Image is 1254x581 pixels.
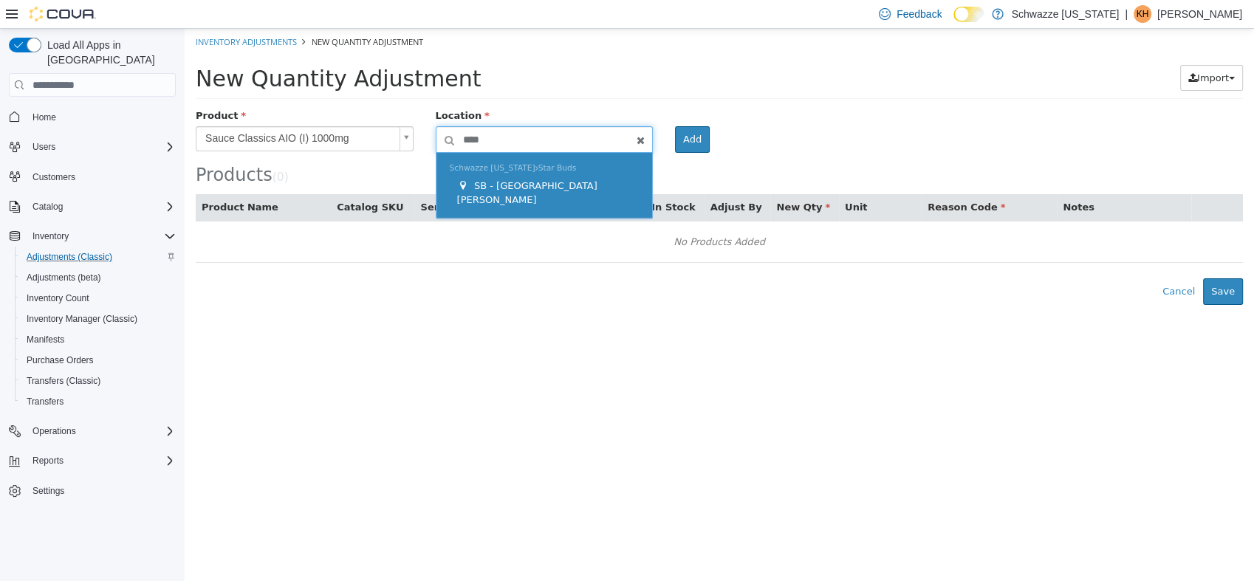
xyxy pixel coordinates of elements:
button: Adjust By [526,171,580,186]
a: Transfers (Classic) [21,372,106,390]
button: Add [490,97,525,124]
button: Manifests [15,329,182,350]
a: Adjustments (beta) [21,269,107,286]
button: Inventory Manager (Classic) [15,309,182,329]
input: Dark Mode [953,7,984,22]
button: Transfers [15,391,182,412]
span: KH [1137,5,1149,23]
p: [PERSON_NAME] [1157,5,1242,23]
span: Adjustments (beta) [21,269,176,286]
span: Home [27,107,176,126]
a: Inventory Manager (Classic) [21,310,143,328]
span: SB - [GEOGRAPHIC_DATA][PERSON_NAME] [273,151,413,177]
span: Transfers (Classic) [27,375,100,387]
button: Transfers (Classic) [15,371,182,391]
span: Settings [27,481,176,500]
button: Notes [878,171,912,186]
div: No Products Added [21,202,1049,224]
nav: Complex example [9,100,176,540]
span: Purchase Orders [21,351,176,369]
button: Users [27,138,61,156]
button: Import [996,36,1058,63]
button: Reports [27,452,69,470]
a: Purchase Orders [21,351,100,369]
span: Feedback [897,7,942,21]
span: Reason Code [743,173,820,184]
a: Inventory Adjustments [11,7,112,18]
button: Catalog [27,198,69,216]
a: Adjustments (Classic) [21,248,118,266]
button: Serial / Package Number [236,171,371,186]
span: Reports [32,455,64,467]
span: Import [1013,44,1044,55]
button: Cancel [970,250,1018,276]
img: Cova [30,7,96,21]
span: Users [32,141,55,153]
span: Sauce Classics AIO (I) 1000mg [12,98,209,122]
span: Adjustments (Classic) [27,251,112,263]
button: Adjustments (beta) [15,267,182,288]
button: Inventory [3,226,182,247]
button: Home [3,106,182,127]
span: Load All Apps in [GEOGRAPHIC_DATA] [41,38,176,67]
span: Customers [27,168,176,186]
button: Inventory Count [15,288,182,309]
button: Operations [3,421,182,441]
span: Catalog [32,201,63,213]
span: Inventory [27,227,176,245]
button: Reports [3,450,182,471]
a: Customers [27,168,81,186]
span: Adjustments (Classic) [21,248,176,266]
button: Catalog SKU [152,171,222,186]
button: Inventory [27,227,75,245]
button: Catalog [3,196,182,217]
span: Purchase Orders [27,354,94,366]
button: Operations [27,422,82,440]
button: Product Name [17,171,97,186]
span: Inventory Count [27,292,89,304]
div: Krystal Hernandez [1134,5,1151,23]
span: Inventory Count [21,289,176,307]
span: Customers [32,171,75,183]
span: Adjustments (beta) [27,272,101,283]
span: New Quantity Adjustment [127,7,239,18]
span: 0 [92,142,100,155]
small: ( ) [88,142,104,155]
a: Inventory Count [21,289,95,307]
span: New Qty [592,173,645,184]
a: Manifests [21,331,70,348]
span: New Quantity Adjustment [11,37,296,63]
span: Settings [32,485,64,497]
span: Transfers [21,393,176,410]
span: Transfers (Classic) [21,372,176,390]
span: Inventory Manager (Classic) [27,313,137,325]
span: Home [32,111,56,123]
span: Inventory [32,230,69,242]
span: Products [11,136,88,157]
a: Settings [27,482,70,500]
span: Manifests [21,331,176,348]
button: Adjustments (Classic) [15,247,182,267]
span: Schwazze [US_STATE] Star Buds [265,134,392,144]
a: Sauce Classics AIO (I) 1000mg [11,97,229,123]
span: Inventory Manager (Classic) [21,310,176,328]
button: Customers [3,166,182,188]
span: Location [251,81,305,92]
a: Home [27,109,62,126]
button: Save [1018,250,1058,276]
span: Operations [32,425,76,437]
span: Operations [27,422,176,440]
button: Settings [3,480,182,501]
p: | [1125,5,1128,23]
button: Unit [660,171,685,186]
span: Catalog [27,198,176,216]
span: Users [27,138,176,156]
span: Manifests [27,334,64,345]
span: Product [11,81,61,92]
button: Purchase Orders [15,350,182,371]
a: Transfers [21,393,69,410]
span: Transfers [27,396,64,408]
button: Users [3,137,182,157]
span: Reports [27,452,176,470]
